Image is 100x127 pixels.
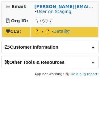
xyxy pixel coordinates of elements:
[6,29,21,34] strong: CLS:
[53,29,69,34] a: Detail
[2,41,98,53] h2: Customer Information
[1,71,99,77] footer: App not working? 🪳
[37,9,71,14] a: User on Staging
[31,27,98,37] td: 🤔 7 🤔 -
[2,56,98,68] h2: Other Tools & Resources
[34,9,71,14] span: •
[11,18,28,23] strong: Org ID:
[12,4,27,9] strong: Email:
[69,72,99,76] a: File a bug report!
[34,18,53,23] span: ¯\_(ツ)_/¯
